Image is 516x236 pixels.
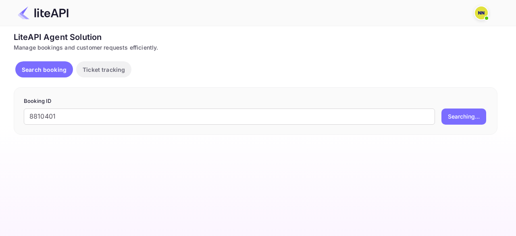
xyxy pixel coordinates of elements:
[24,97,487,105] p: Booking ID
[14,31,497,43] div: LiteAPI Agent Solution
[24,109,435,125] input: Enter Booking ID (e.g., 63782194)
[83,65,125,74] p: Ticket tracking
[475,6,488,19] img: N/A N/A
[22,65,67,74] p: Search booking
[14,43,497,52] div: Manage bookings and customer requests efficiently.
[441,109,486,125] button: Searching...
[18,6,69,19] img: LiteAPI Logo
